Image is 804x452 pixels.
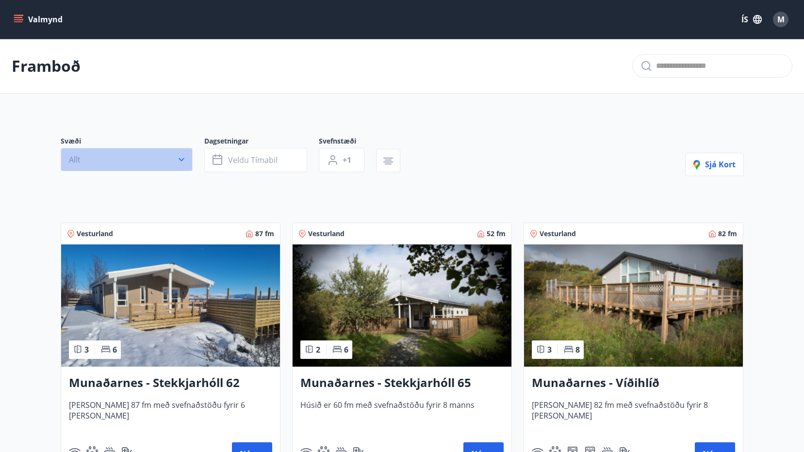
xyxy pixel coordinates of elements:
button: +1 [319,148,364,172]
span: 8 [575,344,580,355]
span: Vesturland [308,229,345,239]
img: Paella dish [293,244,511,367]
span: [PERSON_NAME] 87 fm með svefnaðstöðu fyrir 6 [PERSON_NAME] [69,400,272,432]
button: Veldu tímabil [204,148,307,172]
span: Svefnstæði [319,136,376,148]
span: Allt [69,154,81,165]
span: Veldu tímabil [228,155,278,165]
button: M [769,8,792,31]
button: ÍS [736,11,767,28]
span: Vesturland [540,229,576,239]
button: menu [12,11,66,28]
h3: Munaðarnes - Víðihlíð [532,374,735,392]
span: 52 fm [487,229,506,239]
img: Paella dish [524,244,743,367]
span: Dagsetningar [204,136,319,148]
h3: Munaðarnes - Stekkjarhóll 65 [300,374,504,392]
span: 87 fm [255,229,274,239]
span: 2 [316,344,320,355]
span: 3 [547,344,552,355]
span: Vesturland [77,229,113,239]
p: Framboð [12,55,81,77]
span: Svæði [61,136,204,148]
span: Sjá kort [693,159,736,170]
span: M [777,14,785,25]
span: 3 [84,344,89,355]
span: +1 [343,155,351,165]
span: [PERSON_NAME] 82 fm með svefnaðstöðu fyrir 8 [PERSON_NAME] [532,400,735,432]
span: Húsið er 60 fm með svefnaðstöðu fyrir 8 manns [300,400,504,432]
button: Allt [61,148,193,171]
img: Paella dish [61,244,280,367]
span: 6 [113,344,117,355]
span: 82 fm [718,229,737,239]
span: 6 [344,344,348,355]
h3: Munaðarnes - Stekkjarhóll 62 [69,374,272,392]
button: Sjá kort [685,153,744,176]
